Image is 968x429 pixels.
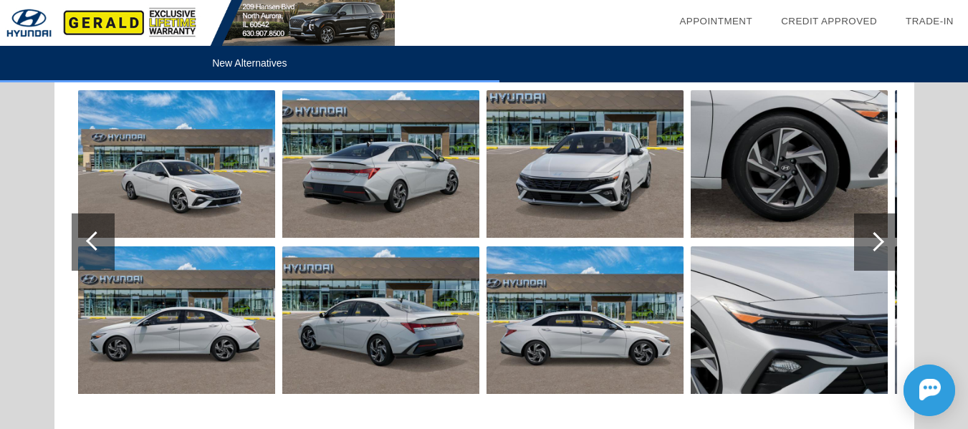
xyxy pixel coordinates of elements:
a: Credit Approved [781,16,877,26]
img: New-2025-Hyundai-Elantra-SELSPORT-ID23202140596-aHR0cDovL2ltYWdlcy51bml0c2ludmVudG9yeS5jb20vdXBsb... [78,90,275,238]
img: New-2025-Hyundai-Elantra-SELSPORT-ID23202140608-aHR0cDovL2ltYWdlcy51bml0c2ludmVudG9yeS5jb20vdXBsb... [78,246,275,394]
img: New-2025-Hyundai-Elantra-SELSPORT-ID23202140614-aHR0cDovL2ltYWdlcy51bml0c2ludmVudG9yeS5jb20vdXBsb... [282,90,479,238]
img: New-2025-Hyundai-Elantra-SELSPORT-ID23202140647-aHR0cDovL2ltYWdlcy51bml0c2ludmVudG9yeS5jb20vdXBsb... [691,90,888,238]
img: New-2025-Hyundai-Elantra-SELSPORT-ID23202140635-aHR0cDovL2ltYWdlcy51bml0c2ludmVudG9yeS5jb20vdXBsb... [487,246,684,394]
iframe: Chat Assistance [839,352,968,429]
a: Trade-In [906,16,954,26]
img: New-2025-Hyundai-Elantra-SELSPORT-ID23202140629-aHR0cDovL2ltYWdlcy51bml0c2ludmVudG9yeS5jb20vdXBsb... [487,90,684,238]
a: Appointment [679,16,752,26]
img: New-2025-Hyundai-Elantra-SELSPORT-ID23202140650-aHR0cDovL2ltYWdlcy51bml0c2ludmVudG9yeS5jb20vdXBsb... [691,246,888,394]
img: New-2025-Hyundai-Elantra-SELSPORT-ID23202140620-aHR0cDovL2ltYWdlcy51bml0c2ludmVudG9yeS5jb20vdXBsb... [282,246,479,394]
